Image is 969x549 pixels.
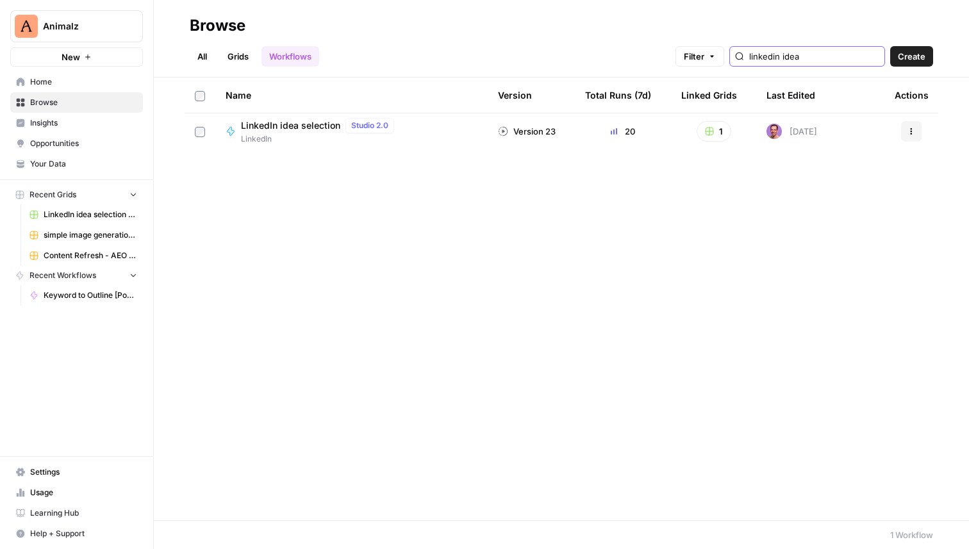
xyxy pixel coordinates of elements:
img: Animalz Logo [15,15,38,38]
span: Keyword to Outline [Powerstep] (AirOps Builders) [44,290,137,301]
span: Settings [30,466,137,478]
a: Usage [10,482,143,503]
a: Grids [220,46,256,67]
input: Search [749,50,879,63]
button: Recent Grids [10,185,143,204]
span: Your Data [30,158,137,170]
div: Linked Grids [681,78,737,113]
a: LinkedIn idea selectionStudio 2.0LinkedIn [226,118,477,145]
a: Browse [10,92,143,113]
span: Help + Support [30,528,137,539]
a: Content Refresh - AEO and Keyword improvements [24,245,143,266]
span: Filter [684,50,704,63]
a: simple image generation nano + gpt Grid [24,225,143,245]
span: Content Refresh - AEO and Keyword improvements [44,250,137,261]
a: Your Data [10,154,143,174]
span: Home [30,76,137,88]
span: Create [898,50,925,63]
button: Recent Workflows [10,266,143,285]
button: 1 [697,121,731,142]
span: Insights [30,117,137,129]
span: LinkedIn idea selection [241,119,340,132]
a: Insights [10,113,143,133]
span: Recent Grids [29,189,76,201]
button: Filter [675,46,724,67]
a: Home [10,72,143,92]
span: LinkedIn [241,133,399,145]
a: All [190,46,215,67]
a: Keyword to Outline [Powerstep] (AirOps Builders) [24,285,143,306]
a: Learning Hub [10,503,143,523]
button: New [10,47,143,67]
span: Opportunities [30,138,137,149]
button: Help + Support [10,523,143,544]
div: Last Edited [766,78,815,113]
div: Name [226,78,477,113]
span: Recent Workflows [29,270,96,281]
span: LinkedIn idea selection + post draft Grid [44,209,137,220]
span: Learning Hub [30,507,137,519]
div: Browse [190,15,245,36]
div: Total Runs (7d) [585,78,651,113]
div: Actions [895,78,929,113]
div: [DATE] [766,124,817,139]
span: Studio 2.0 [351,120,388,131]
span: Animalz [43,20,120,33]
div: 1 Workflow [890,529,933,541]
a: LinkedIn idea selection + post draft Grid [24,204,143,225]
a: Workflows [261,46,319,67]
button: Workspace: Animalz [10,10,143,42]
img: 6puihir5v8umj4c82kqcaj196fcw [766,124,782,139]
div: Version 23 [498,125,556,138]
span: Usage [30,487,137,498]
span: simple image generation nano + gpt Grid [44,229,137,241]
div: Version [498,78,532,113]
a: Opportunities [10,133,143,154]
span: New [62,51,80,63]
div: 20 [585,125,661,138]
button: Create [890,46,933,67]
span: Browse [30,97,137,108]
a: Settings [10,462,143,482]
